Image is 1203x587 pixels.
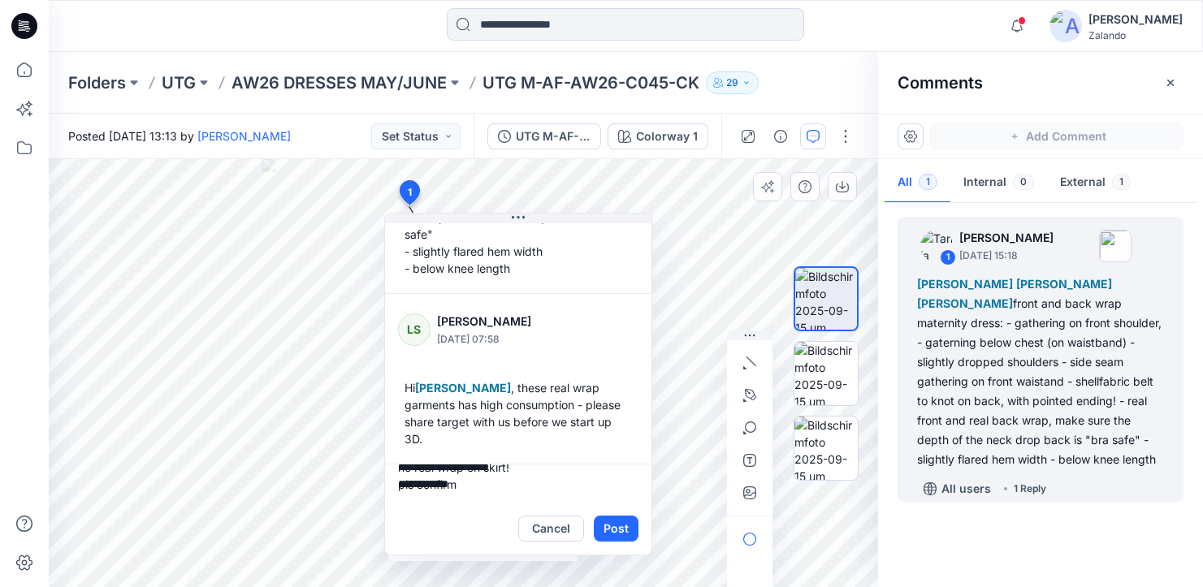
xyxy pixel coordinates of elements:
button: UTG M-AF-AW26-C045-CK [487,123,601,149]
button: Internal [950,162,1047,204]
div: front and back wrap maternity dress: - gathering on front shoulder, - gaterning below chest (on w... [917,274,1164,469]
div: Zalando [1088,29,1183,41]
button: Post [594,516,638,542]
a: UTG [162,71,196,94]
button: External [1047,162,1144,204]
div: [PERSON_NAME] [1088,10,1183,29]
a: [PERSON_NAME] [197,129,291,143]
p: [PERSON_NAME] [959,228,1054,248]
a: Folders [68,71,126,94]
p: [DATE] 15:18 [959,248,1054,264]
span: 0 [1013,174,1034,190]
span: [PERSON_NAME] [1016,277,1112,291]
p: All users [941,479,991,499]
button: 29 [706,71,759,94]
div: UTG M-AF-AW26-C045-CK [516,127,591,145]
div: Hi , these real wrap garments has high consumption - please share target with us before we start ... [398,373,638,454]
div: LS [398,313,431,346]
img: Bildschirmfoto 2025-09-15 um 15.13.57 [794,417,858,480]
div: Colorway 1 [636,127,698,145]
button: All users [917,476,997,502]
span: 1 [1112,174,1131,190]
p: [PERSON_NAME] [437,312,569,331]
span: [PERSON_NAME] [917,277,1013,291]
h2: Comments [898,73,983,93]
button: Details [768,123,794,149]
p: 29 [726,74,738,92]
img: avatar [1049,10,1082,42]
button: Add Comment [930,123,1184,149]
a: AW26 DRESSES MAY/JUNE [232,71,447,94]
button: Cancel [518,516,584,542]
div: 1 Reply [1014,481,1046,497]
img: Tania Baumeister-Hanff [920,230,953,262]
p: [DATE] 07:58 [437,331,569,347]
span: [PERSON_NAME] [415,381,511,395]
img: Bildschirmfoto 2025-09-15 um 15.12.16 [795,268,857,330]
span: 1 [919,174,937,190]
button: All [885,162,950,204]
span: 1 [408,185,412,200]
div: 1 [940,249,956,265]
span: Posted [DATE] 13:13 by [68,127,291,145]
span: [PERSON_NAME] [917,296,1013,310]
img: Bildschirmfoto 2025-09-15 um 15.14.15 [794,342,858,405]
button: Colorway 1 [608,123,708,149]
p: UTG M-AF-AW26-C045-CK [482,71,699,94]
